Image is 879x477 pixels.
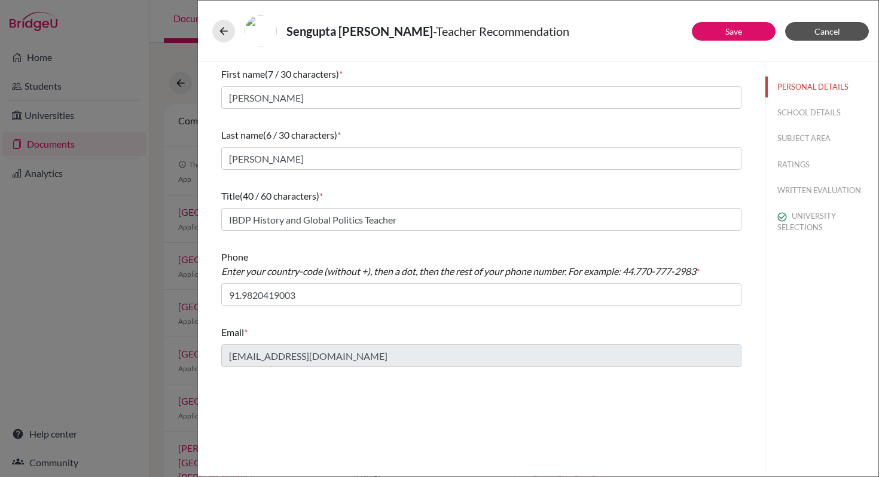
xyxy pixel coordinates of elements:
[765,180,878,201] button: WRITTEN EVALUATION
[765,206,878,238] button: UNIVERSITY SELECTIONS
[221,265,696,277] i: Enter your country-code (without +), then a dot, then the rest of your phone number. For example:...
[265,68,339,79] span: (7 / 30 characters)
[286,24,433,38] strong: Sengupta [PERSON_NAME]
[221,326,244,338] span: Email
[433,24,569,38] span: - Teacher Recommendation
[777,212,787,222] img: check_circle_outline-e4d4ac0f8e9136db5ab2.svg
[263,129,337,140] span: (6 / 30 characters)
[765,77,878,97] button: PERSONAL DETAILS
[765,102,878,123] button: SCHOOL DETAILS
[221,129,263,140] span: Last name
[240,190,319,201] span: (40 / 60 characters)
[221,251,696,277] span: Phone
[765,128,878,149] button: SUBJECT AREA
[765,154,878,175] button: RATINGS
[221,68,265,79] span: First name
[221,190,240,201] span: Title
